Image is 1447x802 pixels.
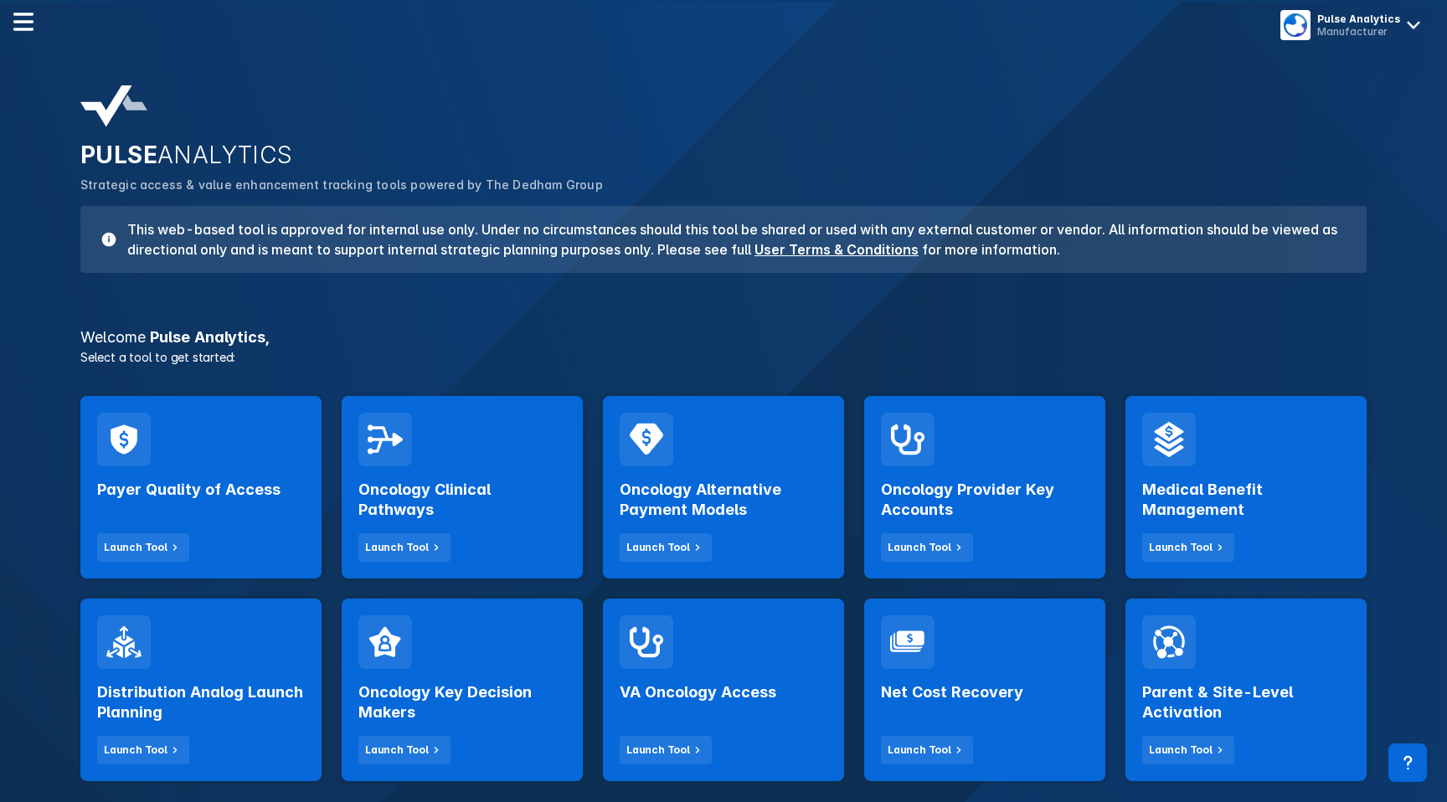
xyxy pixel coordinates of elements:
div: Launch Tool [365,540,429,555]
div: Manufacturer [1317,25,1400,38]
p: Select a tool to get started: [70,348,1377,366]
h3: Pulse Analytics , [70,330,1377,345]
h2: PULSE [80,141,1367,169]
a: Parent & Site-Level ActivationLaunch Tool [1125,599,1367,781]
a: Oncology Provider Key AccountsLaunch Tool [864,396,1105,578]
h2: Oncology Key Decision Makers [358,682,566,722]
div: Contact Support [1388,743,1427,782]
button: Launch Tool [1142,736,1234,764]
button: Launch Tool [620,736,712,764]
h2: Oncology Provider Key Accounts [881,480,1089,520]
h2: Parent & Site-Level Activation [1142,682,1350,722]
div: Launch Tool [1149,540,1213,555]
p: Strategic access & value enhancement tracking tools powered by The Dedham Group [80,176,1367,194]
button: Launch Tool [620,533,712,562]
a: Net Cost RecoveryLaunch Tool [864,599,1105,781]
button: Launch Tool [358,533,451,562]
button: Launch Tool [97,533,189,562]
span: ANALYTICS [157,141,293,169]
h3: This web-based tool is approved for internal use only. Under no circumstances should this tool be... [117,219,1347,260]
a: User Terms & Conditions [754,241,919,258]
div: Pulse Analytics [1317,13,1400,25]
h2: Oncology Clinical Pathways [358,480,566,520]
div: Launch Tool [888,743,951,758]
img: menu button [1284,13,1307,37]
a: Distribution Analog Launch PlanningLaunch Tool [80,599,322,781]
img: pulse-analytics-logo [80,85,147,127]
a: Oncology Alternative Payment ModelsLaunch Tool [603,396,844,578]
h2: Oncology Alternative Payment Models [620,480,827,520]
div: Launch Tool [104,540,167,555]
img: menu--horizontal.svg [13,12,33,32]
a: Oncology Key Decision MakersLaunch Tool [342,599,583,781]
div: Launch Tool [1149,743,1213,758]
a: Payer Quality of AccessLaunch Tool [80,396,322,578]
button: Launch Tool [881,533,973,562]
button: Launch Tool [1142,533,1234,562]
h2: Distribution Analog Launch Planning [97,682,305,722]
a: VA Oncology AccessLaunch Tool [603,599,844,781]
div: Launch Tool [365,743,429,758]
button: Launch Tool [881,736,973,764]
div: Launch Tool [626,540,690,555]
div: Launch Tool [626,743,690,758]
h2: Payer Quality of Access [97,480,281,500]
div: Launch Tool [888,540,951,555]
button: Launch Tool [97,736,189,764]
a: Medical Benefit ManagementLaunch Tool [1125,396,1367,578]
a: Oncology Clinical PathwaysLaunch Tool [342,396,583,578]
h2: Medical Benefit Management [1142,480,1350,520]
span: Welcome [80,328,146,346]
button: Launch Tool [358,736,451,764]
h2: VA Oncology Access [620,682,776,702]
h2: Net Cost Recovery [881,682,1023,702]
div: Launch Tool [104,743,167,758]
